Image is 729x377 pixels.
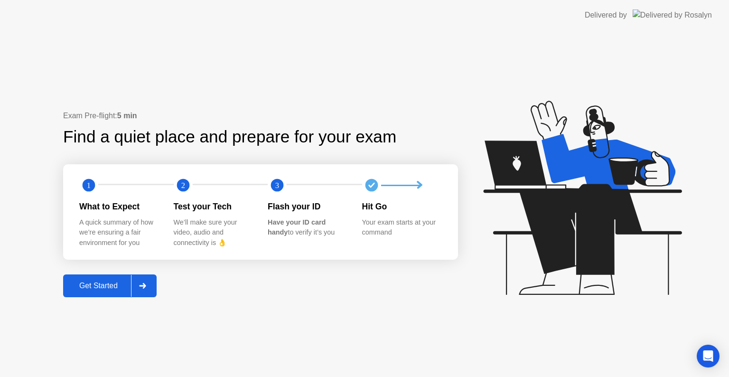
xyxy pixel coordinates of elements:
div: A quick summary of how we’re ensuring a fair environment for you [79,217,159,248]
div: Test your Tech [174,200,253,213]
div: Flash your ID [268,200,347,213]
div: Find a quiet place and prepare for your exam [63,124,398,150]
img: Delivered by Rosalyn [633,9,712,20]
div: Open Intercom Messenger [697,345,720,368]
div: What to Expect [79,200,159,213]
div: Hit Go [362,200,441,213]
div: We’ll make sure your video, audio and connectivity is 👌 [174,217,253,248]
div: Exam Pre-flight: [63,110,458,122]
b: Have your ID card handy [268,218,326,236]
div: Get Started [66,282,131,290]
text: 2 [181,181,185,190]
div: Delivered by [585,9,627,21]
text: 3 [275,181,279,190]
div: to verify it’s you [268,217,347,238]
div: Your exam starts at your command [362,217,441,238]
button: Get Started [63,274,157,297]
text: 1 [87,181,91,190]
b: 5 min [117,112,137,120]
